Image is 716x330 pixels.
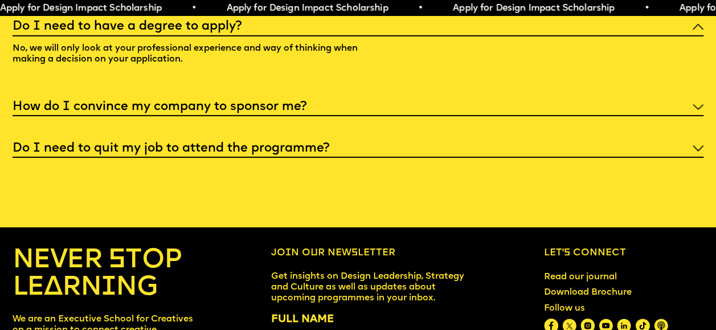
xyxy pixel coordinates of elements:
[544,247,703,259] h6: Let’s connect
[271,247,469,259] h6: Join our newsletter
[539,282,636,303] a: Download Brochure
[271,271,469,304] p: Get insights on Design Leadership, Strategy and Culture as well as updates about upcoming program...
[539,267,621,287] a: Read our journal
[271,311,469,328] label: FULL NAME
[417,4,422,13] span: •
[190,4,195,13] span: •
[13,21,242,32] h5: Do I need to have a degree to apply?
[544,303,668,314] div: Follow us
[643,4,648,13] span: •
[13,143,329,154] h5: Do I need to quit my job to attend the programme?
[13,247,197,302] h4: NEVER STOP LEARNING
[13,101,306,113] h5: How do I convince my company to sponsor me?
[13,36,375,75] p: No, we will only look at your professional experience and way of thinking when making a decision ...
